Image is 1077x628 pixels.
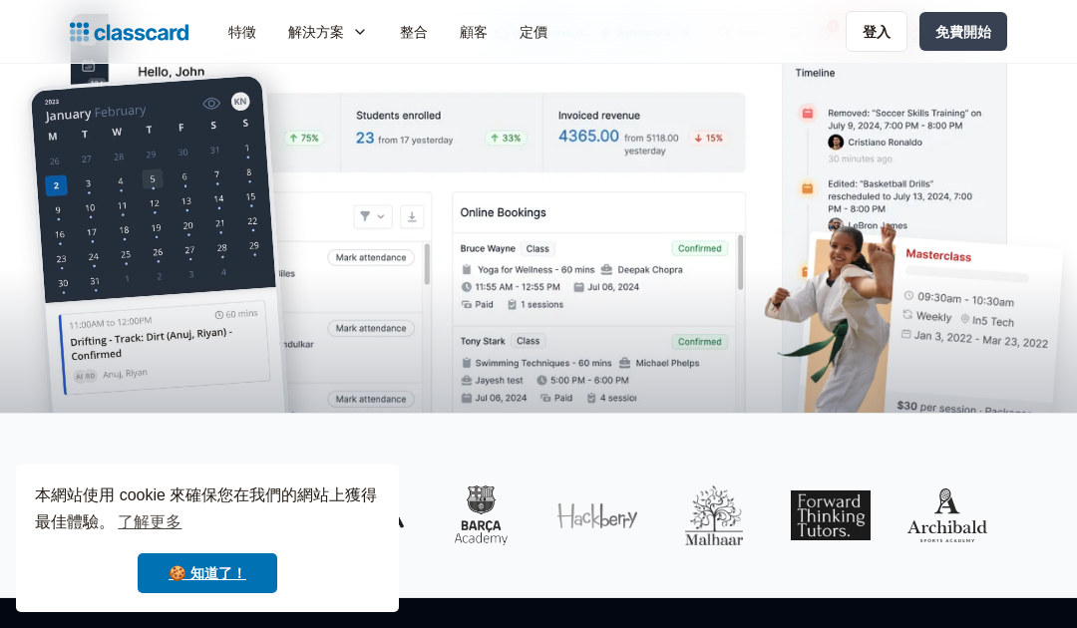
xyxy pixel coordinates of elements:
[400,23,428,40] font: 整合
[70,18,188,46] a: 標識
[863,23,891,40] font: 登入
[384,9,444,54] a: 整合
[115,507,184,537] a: 了解有關 Cookie 的更多信息
[272,9,384,54] div: 解決方案
[520,23,547,40] font: 定價
[288,23,344,40] font: 解決方案
[212,9,272,54] a: 特徵
[16,465,399,612] div: Cookie同意
[935,23,991,40] font: 免費開始
[460,23,488,40] font: 顧客
[919,12,1007,51] a: 免費開始
[504,9,563,54] a: 定價
[846,11,907,52] a: 登入
[444,9,504,54] a: 顧客
[138,553,277,593] a: 忽略 cookie 訊息
[35,486,377,530] font: 本網站使用 cookie 來確保您在我們的網站上獲得最佳體驗。
[228,23,256,40] font: 特徵
[169,565,246,581] font: 🍪 知道了！
[118,513,181,530] font: 了解更多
